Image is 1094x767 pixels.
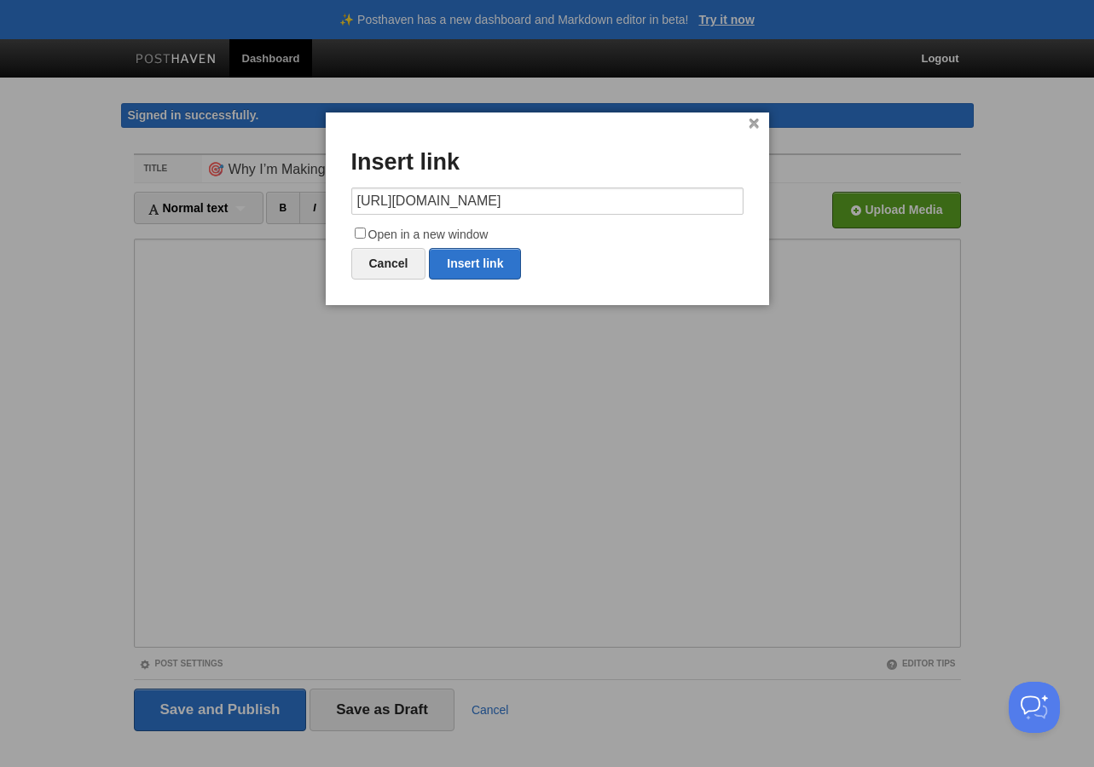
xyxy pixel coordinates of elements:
[429,248,521,280] a: Insert link
[351,248,426,280] a: Cancel
[749,119,760,129] a: ×
[351,150,744,176] h3: Insert link
[1009,682,1060,733] iframe: Help Scout Beacon - Open
[351,225,744,245] label: Open in a new window
[355,228,366,239] input: Open in a new window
